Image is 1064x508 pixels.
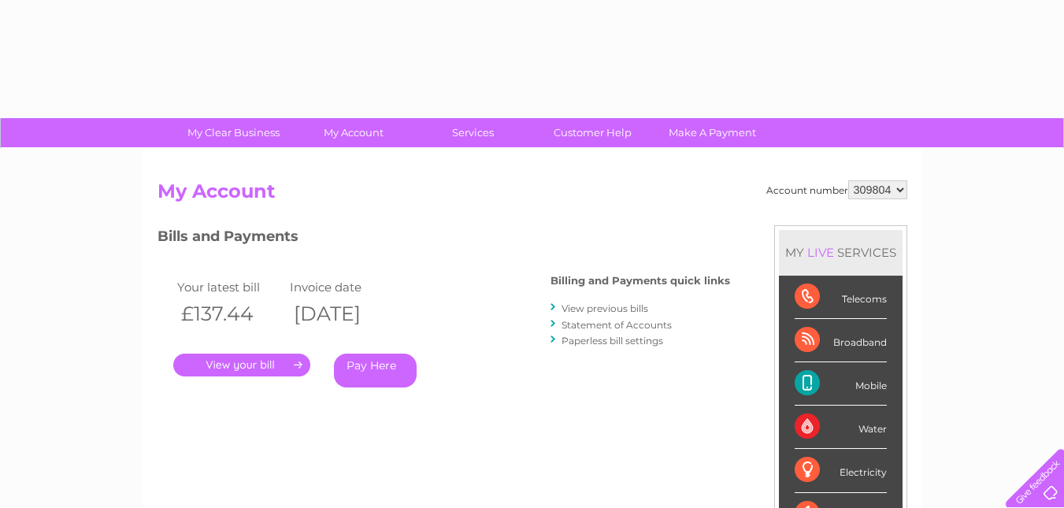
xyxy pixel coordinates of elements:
h3: Bills and Payments [158,225,730,253]
div: Water [795,406,887,449]
div: MY SERVICES [779,230,903,275]
td: Invoice date [286,276,399,298]
a: Statement of Accounts [562,319,672,331]
div: Mobile [795,362,887,406]
h2: My Account [158,180,907,210]
a: Customer Help [528,118,658,147]
div: Telecoms [795,276,887,319]
a: My Account [288,118,418,147]
a: Pay Here [334,354,417,387]
a: Paperless bill settings [562,335,663,347]
div: LIVE [804,245,837,260]
a: Make A Payment [647,118,777,147]
div: Broadband [795,319,887,362]
a: My Clear Business [169,118,298,147]
th: £137.44 [173,298,287,330]
th: [DATE] [286,298,399,330]
h4: Billing and Payments quick links [551,275,730,287]
a: . [173,354,310,376]
a: View previous bills [562,302,648,314]
a: Services [408,118,538,147]
div: Account number [766,180,907,199]
div: Electricity [795,449,887,492]
td: Your latest bill [173,276,287,298]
